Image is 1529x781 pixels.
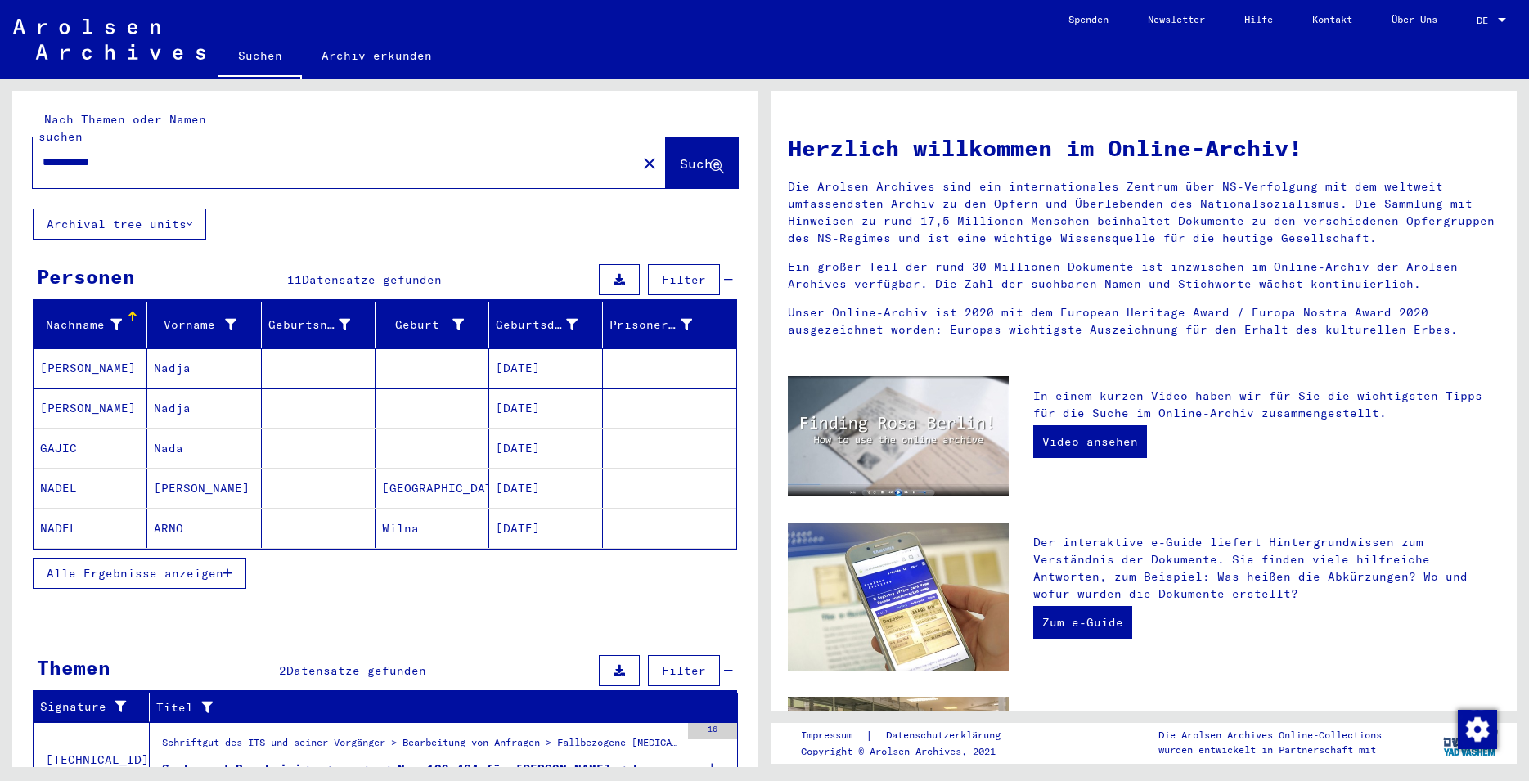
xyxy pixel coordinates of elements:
[1440,722,1501,763] img: yv_logo.png
[1458,710,1497,749] img: Zustimmung ändern
[279,663,286,678] span: 2
[648,655,720,686] button: Filter
[1158,743,1382,757] p: wurden entwickelt in Partnerschaft mit
[268,312,375,338] div: Geburtsname
[873,727,1020,744] a: Datenschutzerklärung
[788,258,1501,293] p: Ein großer Teil der rund 30 Millionen Dokumente ist inzwischen im Online-Archiv der Arolsen Archi...
[162,761,680,778] div: Such- und Bescheinigungsvorgang Nr. 102.464 für [PERSON_NAME] geboren [DEMOGRAPHIC_DATA]
[34,469,147,508] mat-cell: NADEL
[37,262,135,291] div: Personen
[788,523,1009,671] img: eguide.jpg
[147,429,261,468] mat-cell: Nada
[156,699,697,716] div: Titel
[40,316,122,334] div: Nachname
[662,663,706,678] span: Filter
[680,155,721,172] span: Suche
[376,469,489,508] mat-cell: [GEOGRAPHIC_DATA]
[40,698,128,716] div: Signature
[376,509,489,548] mat-cell: Wilna
[640,154,659,173] mat-icon: close
[147,348,261,388] mat-cell: Nadja
[633,146,666,179] button: Clear
[648,264,720,295] button: Filter
[34,509,147,548] mat-cell: NADEL
[489,429,603,468] mat-cell: [DATE]
[382,316,464,334] div: Geburt‏
[1033,708,1500,777] p: Zusätzlich zu Ihrer eigenen Recherche haben Sie die Möglichkeit, eine Anfrage an die Arolsen Arch...
[147,469,261,508] mat-cell: [PERSON_NAME]
[489,469,603,508] mat-cell: [DATE]
[788,131,1501,165] h1: Herzlich willkommen im Online-Archiv!
[154,316,236,334] div: Vorname
[1033,606,1132,639] a: Zum e-Guide
[801,727,866,744] a: Impressum
[1457,709,1496,748] div: Zustimmung ändern
[788,178,1501,247] p: Die Arolsen Archives sind ein internationales Zentrum über NS-Verfolgung mit dem weltweit umfasse...
[489,348,603,388] mat-cell: [DATE]
[688,723,737,739] div: 16
[662,272,706,287] span: Filter
[801,727,1020,744] div: |
[34,302,147,348] mat-header-cell: Nachname
[382,312,488,338] div: Geburt‏
[801,744,1020,759] p: Copyright © Arolsen Archives, 2021
[38,112,206,144] mat-label: Nach Themen oder Namen suchen
[496,312,602,338] div: Geburtsdatum
[154,312,260,338] div: Vorname
[47,566,223,581] span: Alle Ergebnisse anzeigen
[40,312,146,338] div: Nachname
[37,653,110,682] div: Themen
[496,316,578,334] div: Geburtsdatum
[302,272,442,287] span: Datensätze gefunden
[1033,388,1500,422] p: In einem kurzen Video haben wir für Sie die wichtigsten Tipps für die Suche im Online-Archiv zusa...
[287,272,302,287] span: 11
[34,388,147,428] mat-cell: [PERSON_NAME]
[262,302,376,348] mat-header-cell: Geburtsname
[609,312,716,338] div: Prisoner #
[33,209,206,240] button: Archival tree units
[376,302,489,348] mat-header-cell: Geburt‏
[147,509,261,548] mat-cell: ARNO
[603,302,735,348] mat-header-cell: Prisoner #
[609,316,691,334] div: Prisoner #
[268,316,350,334] div: Geburtsname
[1477,15,1495,26] span: DE
[489,509,603,548] mat-cell: [DATE]
[302,36,452,75] a: Archiv erkunden
[34,348,147,388] mat-cell: [PERSON_NAME]
[1033,425,1147,458] a: Video ansehen
[34,429,147,468] mat-cell: GAJIC
[13,19,205,60] img: Arolsen_neg.svg
[666,137,738,188] button: Suche
[286,663,426,678] span: Datensätze gefunden
[218,36,302,79] a: Suchen
[489,388,603,428] mat-cell: [DATE]
[147,388,261,428] mat-cell: Nadja
[489,302,603,348] mat-header-cell: Geburtsdatum
[788,304,1501,339] p: Unser Online-Archiv ist 2020 mit dem European Heritage Award / Europa Nostra Award 2020 ausgezeic...
[40,694,149,720] div: Signature
[147,302,261,348] mat-header-cell: Vorname
[1033,534,1500,603] p: Der interaktive e-Guide liefert Hintergrundwissen zum Verständnis der Dokumente. Sie finden viele...
[33,558,246,589] button: Alle Ergebnisse anzeigen
[162,735,680,758] div: Schriftgut des ITS und seiner Vorgänger > Bearbeitung von Anfragen > Fallbezogene [MEDICAL_DATA] ...
[788,376,1009,496] img: video.jpg
[156,694,717,720] div: Titel
[1158,728,1382,743] p: Die Arolsen Archives Online-Collections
